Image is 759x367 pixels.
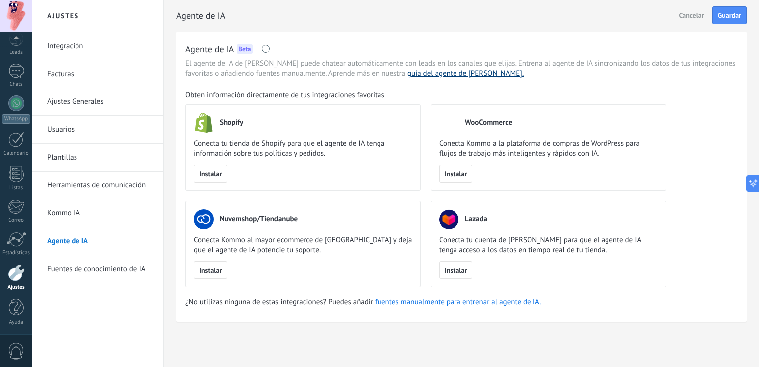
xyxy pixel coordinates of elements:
[439,165,472,183] button: Instalar
[32,172,163,199] li: Herramientas de comunicación
[439,139,658,159] span: Conecta Kommo a la plataforma de compras de WordPress para flujos de trabajo más inteligentes y r...
[185,297,375,307] span: ¿No utilizas ninguna de estas integraciones? Puedes añadir
[465,118,512,128] span: WooCommerce
[32,255,163,282] li: Fuentes de conocimiento de IA
[2,217,31,224] div: Correo
[199,170,222,177] span: Instalar
[718,12,741,19] span: Guardar
[47,255,153,283] a: Fuentes de conocimiento de IA
[176,6,675,26] h2: Agente de IA
[32,227,163,255] li: Agente de IA
[2,185,31,191] div: Listas
[679,12,704,19] span: Cancelar
[32,60,163,88] li: Facturas
[2,49,31,56] div: Leads
[445,170,467,177] span: Instalar
[220,214,298,224] span: Nuvemshop/Tiendanube
[194,165,227,183] button: Instalar
[32,88,163,116] li: Ajustes Generales
[675,8,709,23] button: Cancelar
[2,150,31,157] div: Calendario
[407,69,524,78] a: guía del agente de [PERSON_NAME].
[47,60,153,88] a: Facturas
[237,44,252,54] div: Beta
[47,144,153,172] a: Plantillas
[439,261,472,279] button: Instalar
[32,144,163,172] li: Plantillas
[32,116,163,144] li: Usuarios
[220,118,243,128] span: Shopify
[47,32,153,60] a: Integración
[2,250,31,256] div: Estadísticas
[465,214,487,224] span: Lazada
[194,261,227,279] button: Instalar
[712,6,747,24] button: Guardar
[32,32,163,60] li: Integración
[47,88,153,116] a: Ajustes Generales
[194,235,412,255] span: Conecta Kommo al mayor ecommerce de [GEOGRAPHIC_DATA] y deja que el agente de IA potencie tu sopo...
[47,172,153,199] a: Herramientas de comunicación
[375,297,541,307] a: fuentes manualmente para entrenar al agente de IA.
[445,267,467,274] span: Instalar
[2,319,31,326] div: Ayuda
[47,199,153,227] a: Kommo IA
[199,267,222,274] span: Instalar
[439,235,658,255] span: Conecta tu cuenta de [PERSON_NAME] para que el agente de IA tenga acceso a los datos en tiempo re...
[2,114,30,124] div: WhatsApp
[2,81,31,88] div: Chats
[32,199,163,227] li: Kommo IA
[47,227,153,255] a: Agente de IA
[185,59,738,79] span: El agente de IA de [PERSON_NAME] puede chatear automáticamente con leads en los canales que elija...
[2,284,31,291] div: Ajustes
[185,43,234,55] h2: Agente de IA
[47,116,153,144] a: Usuarios
[185,91,384,100] span: Obten información directamente de tus integraciones favoritas
[194,139,412,159] span: Conecta tu tienda de Shopify para que el agente de IA tenga información sobre tus políticas y ped...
